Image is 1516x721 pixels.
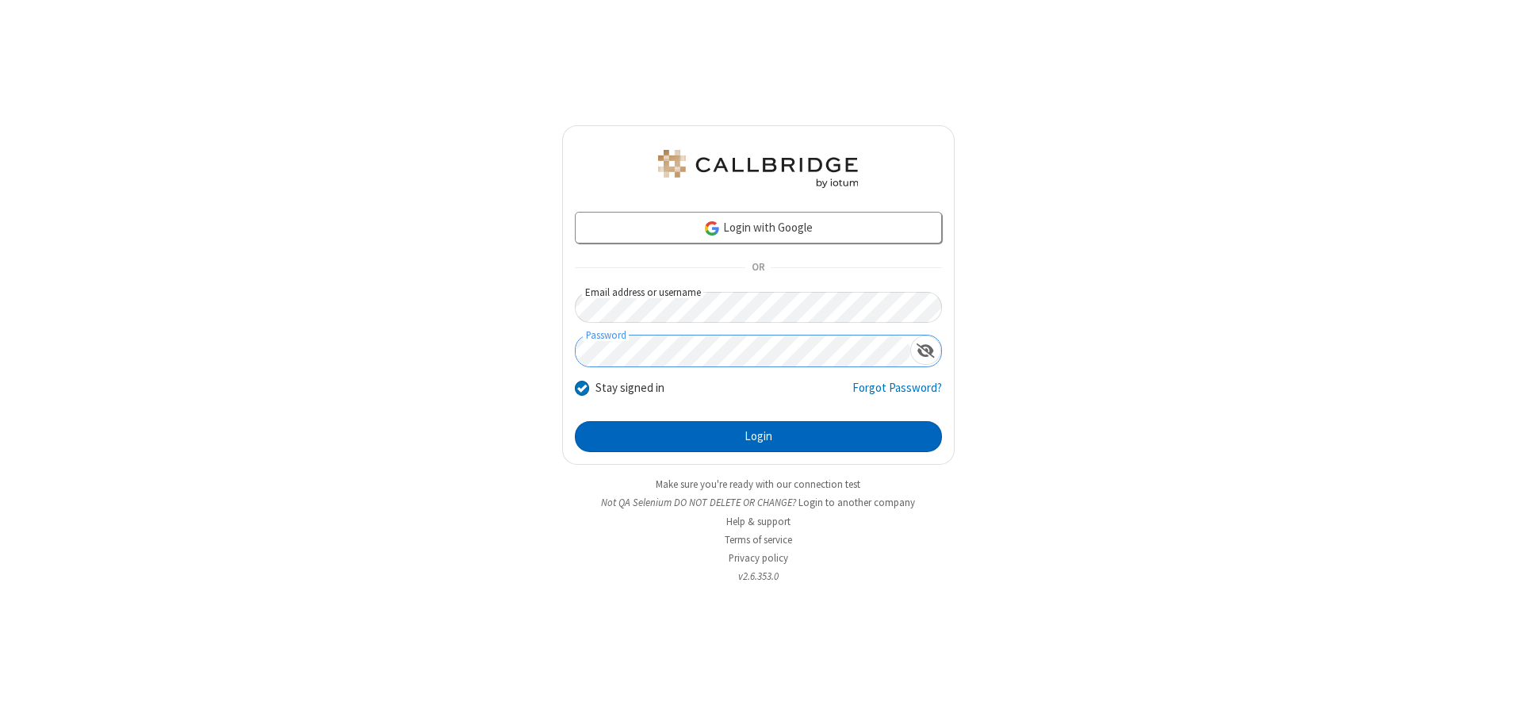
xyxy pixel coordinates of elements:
button: Login [575,421,942,453]
a: Terms of service [725,533,792,547]
span: OR [745,257,771,279]
input: Password [576,336,910,366]
iframe: Chat [1476,680,1504,710]
li: Not QA Selenium DO NOT DELETE OR CHANGE? [562,495,955,510]
button: Login to another company [798,495,915,510]
a: Forgot Password? [852,379,942,409]
a: Privacy policy [729,551,788,565]
a: Make sure you're ready with our connection test [656,477,860,491]
a: Login with Google [575,212,942,244]
div: Show password [910,336,941,365]
li: v2.6.353.0 [562,569,955,584]
input: Email address or username [575,292,942,323]
img: google-icon.png [703,220,721,237]
label: Stay signed in [595,379,664,397]
a: Help & support [726,515,791,528]
img: QA Selenium DO NOT DELETE OR CHANGE [655,150,861,188]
